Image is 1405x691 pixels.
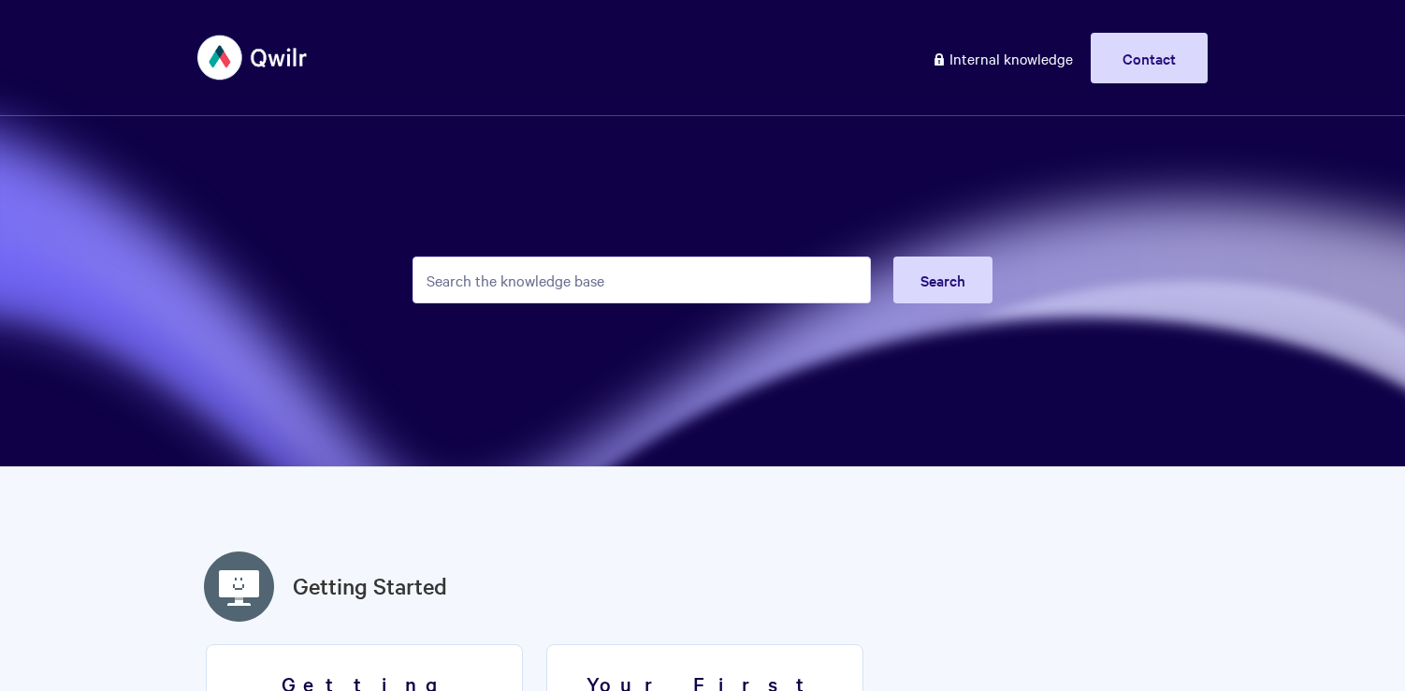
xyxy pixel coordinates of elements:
[197,22,309,93] img: Qwilr Help Center
[918,33,1087,83] a: Internal knowledge
[1091,33,1208,83] a: Contact
[293,569,447,603] a: Getting Started
[413,257,871,303] input: Search the knowledge base
[893,257,992,303] button: Search
[920,270,965,290] span: Search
